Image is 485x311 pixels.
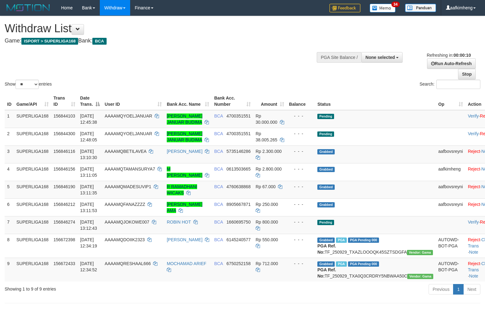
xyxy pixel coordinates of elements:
td: AUTOWD-BOT-PGA [436,258,465,282]
a: Previous [429,284,453,295]
span: Rp 712.000 [256,261,278,266]
th: ID [5,92,14,110]
span: Copy 8905667871 to clipboard [227,202,251,207]
td: SUPERLIGA168 [14,234,51,258]
a: Reject [468,184,480,189]
td: 4 [5,163,14,181]
td: 5 [5,181,14,198]
b: PGA Ref. No: [317,267,336,278]
span: Copy 6145240577 to clipboard [227,237,251,242]
a: Verify [468,220,479,224]
th: Bank Acc. Number: activate to sort column ascending [212,92,253,110]
td: 2 [5,128,14,145]
span: Vendor URL: https://trx31.1velocity.biz [407,250,433,255]
strong: 00:00:10 [453,53,471,58]
img: Button%20Memo.svg [370,4,396,12]
button: None selected [361,52,403,63]
span: ISPORT > SUPERLIGA168 [21,38,78,45]
span: Grabbed [317,184,335,190]
th: Date Trans.: activate to sort column descending [78,92,102,110]
span: 156846274 [54,220,75,224]
a: [PERSON_NAME] JANUAR BUDIMA [167,113,202,125]
td: 8 [5,234,14,258]
span: Grabbed [317,167,335,172]
td: SUPERLIGA168 [14,110,51,128]
a: Reject [468,167,480,171]
a: Run Auto-Refresh [427,58,476,69]
td: SUPERLIGA168 [14,198,51,216]
span: 156846190 [54,184,75,189]
div: - - - [289,131,313,137]
td: aafbovsreyni [436,145,465,163]
span: Marked by aafsoycanthlai [336,238,347,243]
td: aafbovsreyni [436,181,465,198]
th: User ID: activate to sort column ascending [102,92,164,110]
span: 156844300 [54,131,75,136]
a: Verify [468,113,479,118]
span: Pending [317,220,334,225]
span: Copy 4760638868 to clipboard [227,184,251,189]
span: Rp 550.000 [256,237,278,242]
span: PGA Pending [348,261,379,267]
img: Feedback.jpg [329,4,360,12]
span: [DATE] 12:34:52 [80,261,97,272]
a: Reject [468,261,480,266]
td: TF_250929_TXA0Q3CRDRY5NBWAA50C [315,258,436,282]
span: 156672433 [54,261,75,266]
td: SUPERLIGA168 [14,258,51,282]
td: SUPERLIGA168 [14,163,51,181]
b: PGA Ref. No: [317,243,336,255]
td: 1 [5,110,14,128]
a: 1 [453,284,464,295]
div: - - - [289,184,313,190]
a: Reject [468,149,480,154]
span: BCA [214,237,223,242]
span: BCA [214,202,223,207]
div: - - - [289,237,313,243]
label: Search: [420,80,480,89]
span: Rp 30.000.000 [256,113,277,125]
span: BCA [214,131,223,136]
span: Rp 67.000 [256,184,276,189]
span: AAAAMQTAMANSURYA7 [105,167,155,171]
a: MOCHAMAD ARIEF [167,261,206,266]
td: 9 [5,258,14,282]
a: [PERSON_NAME] AMA [167,202,202,213]
td: 6 [5,198,14,216]
a: [PERSON_NAME] [167,237,202,242]
span: Rp 800.000 [256,220,278,224]
td: 7 [5,216,14,234]
select: Showentries [15,80,39,89]
span: 34 [391,2,400,7]
td: TF_250929_TXAZLOOOQK45SZTSDGFA [315,234,436,258]
a: Stop [458,69,476,79]
span: Rp 2.300.000 [256,149,282,154]
span: 156846116 [54,149,75,154]
span: AAAAMQMADESUVIP1 [105,184,151,189]
span: Rp 250.000 [256,202,278,207]
label: Show entries [5,80,52,89]
span: AAAAMQJOKOWE007 [105,220,149,224]
img: panduan.png [405,4,436,12]
span: Copy 6750252158 to clipboard [227,261,251,266]
span: 156846212 [54,202,75,207]
a: Note [469,250,478,255]
span: BCA [214,167,223,171]
span: PGA Pending [348,238,379,243]
span: AAAAMQYOELJANUAR [105,113,152,118]
span: Pending [317,131,334,137]
th: Trans ID: activate to sort column ascending [51,92,78,110]
span: Grabbed [317,261,335,267]
a: Note [469,273,478,278]
span: Copy 0613503665 to clipboard [227,167,251,171]
div: - - - [289,219,313,225]
td: 3 [5,145,14,163]
div: PGA Site Balance / [317,52,361,63]
td: SUPERLIGA168 [14,181,51,198]
a: Verify [468,131,479,136]
span: Rp 2.800.000 [256,167,282,171]
span: AAAAMQRESHAAL666 [105,261,151,266]
span: Grabbed [317,202,335,207]
td: aafbovsreyni [436,198,465,216]
span: None selected [365,55,395,60]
